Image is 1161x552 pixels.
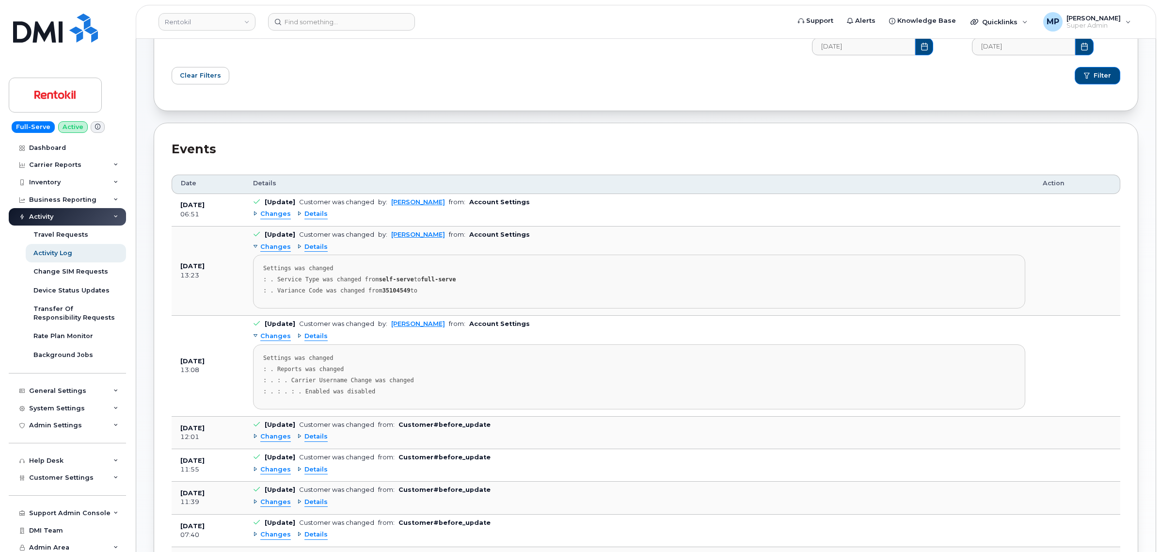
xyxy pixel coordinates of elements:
strong: full-serve [421,276,456,283]
input: MM/DD/YYYY [812,38,915,55]
a: Rentokil [159,13,255,31]
span: Details [304,243,328,252]
div: : . Variance Code was changed from to [263,287,1015,294]
span: from: [378,454,395,461]
span: Details [304,530,328,539]
b: [Update] [265,486,295,493]
b: [Update] [265,320,295,327]
span: Support [806,16,833,26]
span: from: [449,231,465,238]
b: [DATE] [180,201,205,209]
strong: self-serve [379,276,414,283]
span: Details [253,179,276,188]
button: Choose Date [915,38,934,55]
div: : . Service Type was changed from to [263,276,1015,283]
div: Customer was changed [299,486,374,493]
b: Customer#before_update [398,519,491,526]
span: Changes [260,243,291,252]
span: by: [378,231,387,238]
div: : . : . Carrier Username Change was changed [263,377,1015,384]
div: 12:01 [180,433,236,441]
span: by: [378,198,387,206]
span: Filter [1094,71,1111,80]
span: [PERSON_NAME] [1066,14,1121,22]
b: [Update] [265,231,295,238]
span: from: [449,198,465,206]
input: MM/DD/YYYY [972,38,1075,55]
div: Customer was changed [299,231,374,238]
a: [PERSON_NAME] [391,320,445,327]
div: 06:51 [180,210,236,219]
span: Details [304,332,328,341]
button: Filter [1075,67,1120,84]
a: Knowledge Base [882,11,963,31]
b: [DATE] [180,424,205,432]
div: Customer was changed [299,421,374,428]
span: Clear Filters [180,71,221,80]
b: [Update] [265,421,295,428]
span: from: [378,519,395,526]
a: Alerts [840,11,882,31]
span: Changes [260,465,291,474]
div: : . : . : . Enabled was disabled [263,388,1015,395]
span: Details [304,498,328,507]
div: : . Reports was changed [263,366,1015,373]
div: Settings was changed [263,355,1015,362]
div: Customer was changed [299,320,374,327]
b: [DATE] [180,262,205,270]
span: Alerts [855,16,875,26]
div: Settings was changed [263,265,1015,272]
span: by: [378,320,387,327]
span: Changes [260,332,291,341]
iframe: Messenger Launcher [1119,510,1154,545]
b: Account Settings [469,320,530,327]
a: Support [791,11,840,31]
div: 13:23 [180,271,236,280]
a: [PERSON_NAME] [391,231,445,238]
input: Find something... [268,13,415,31]
div: 11:55 [180,465,236,474]
div: Events [172,141,1120,158]
span: from: [378,486,395,493]
button: Choose Date [1075,38,1094,55]
b: Account Settings [469,198,530,206]
a: [PERSON_NAME] [391,198,445,206]
span: Changes [260,432,291,441]
span: Details [304,210,328,219]
span: Knowledge Base [897,16,956,26]
span: from: [378,421,395,428]
b: Customer#before_update [398,486,491,493]
div: 11:39 [180,498,236,506]
span: Changes [260,498,291,507]
span: Details [304,465,328,474]
b: Customer#before_update [398,454,491,461]
div: 13:08 [180,366,236,374]
b: Customer#before_update [398,421,491,428]
div: Customer was changed [299,519,374,526]
span: from: [449,320,465,327]
span: Changes [260,530,291,539]
b: Account Settings [469,231,530,238]
b: [DATE] [180,357,205,365]
div: Customer was changed [299,198,374,206]
div: Customer was changed [299,454,374,461]
b: [Update] [265,198,295,206]
span: Quicklinks [982,18,1018,26]
b: [DATE] [180,457,205,464]
b: [Update] [265,519,295,526]
th: Action [1034,175,1120,194]
div: 07:40 [180,531,236,539]
div: Quicklinks [964,12,1034,32]
span: Changes [260,210,291,219]
span: Date [181,179,196,188]
span: MP [1047,16,1059,28]
button: Clear Filters [172,67,229,84]
strong: 35104549 [382,287,411,294]
b: [DATE] [180,489,205,497]
span: Super Admin [1066,22,1121,30]
span: Details [304,432,328,441]
b: [DATE] [180,522,205,530]
div: Michael Partack [1036,12,1138,32]
b: [Update] [265,454,295,461]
